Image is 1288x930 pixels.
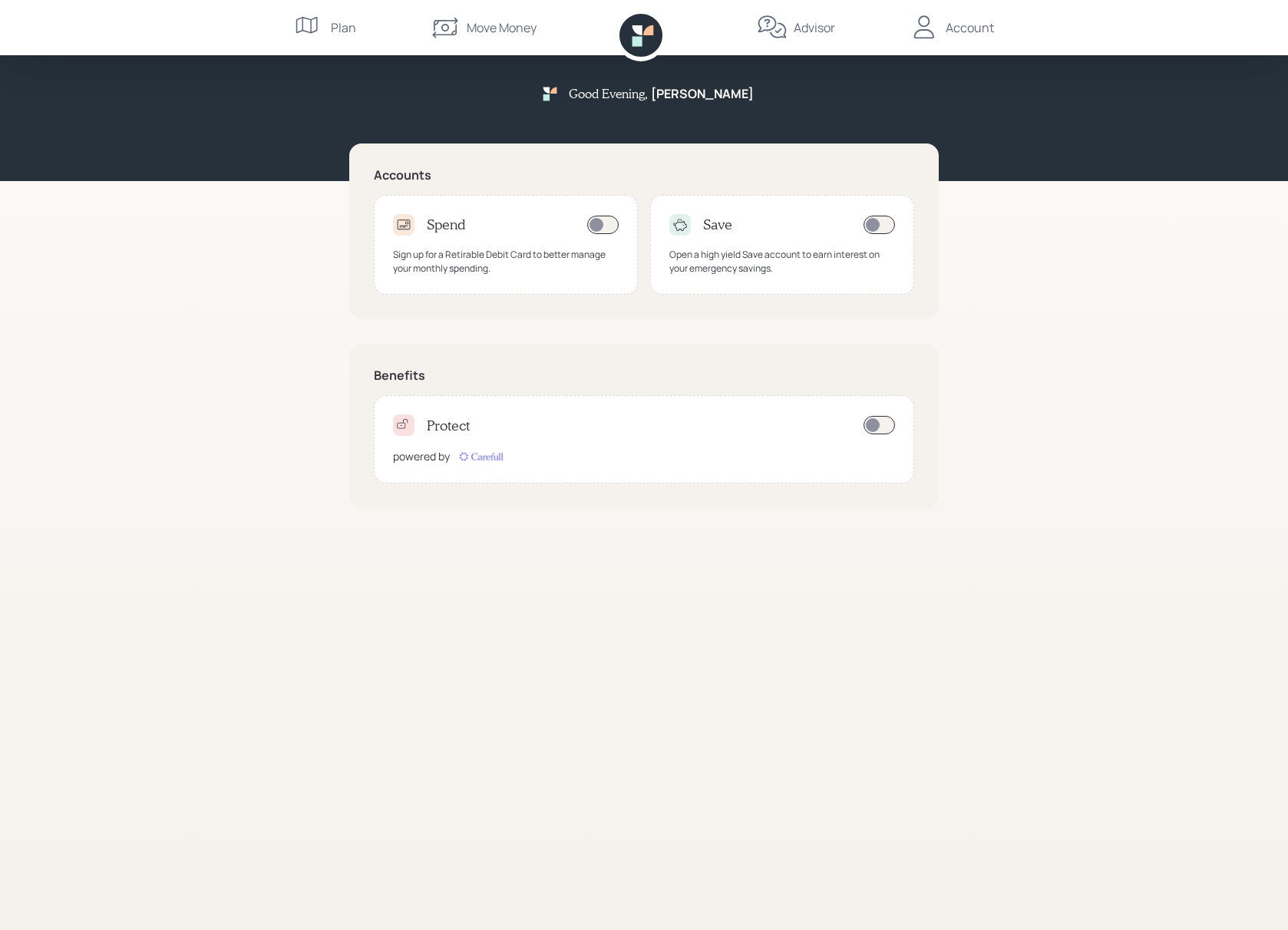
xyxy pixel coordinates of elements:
[393,248,619,275] div: Sign up for a Retirable Debit Card to better manage your monthly spending.
[467,18,537,37] div: Move Money
[669,248,895,275] div: Open a high yield Save account to earn interest on your emergency savings.
[427,216,466,233] h4: Spend
[427,417,470,434] h4: Protect
[794,18,835,37] div: Advisor
[651,87,754,101] h5: [PERSON_NAME]
[569,86,648,101] h5: Good Evening ,
[393,448,450,464] div: powered by
[703,216,732,233] h4: Save
[374,168,914,183] h5: Accounts
[374,368,914,383] h5: Benefits
[946,18,994,37] div: Account
[456,449,505,464] img: carefull-M2HCGCDH.digested.png
[331,18,356,37] div: Plan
